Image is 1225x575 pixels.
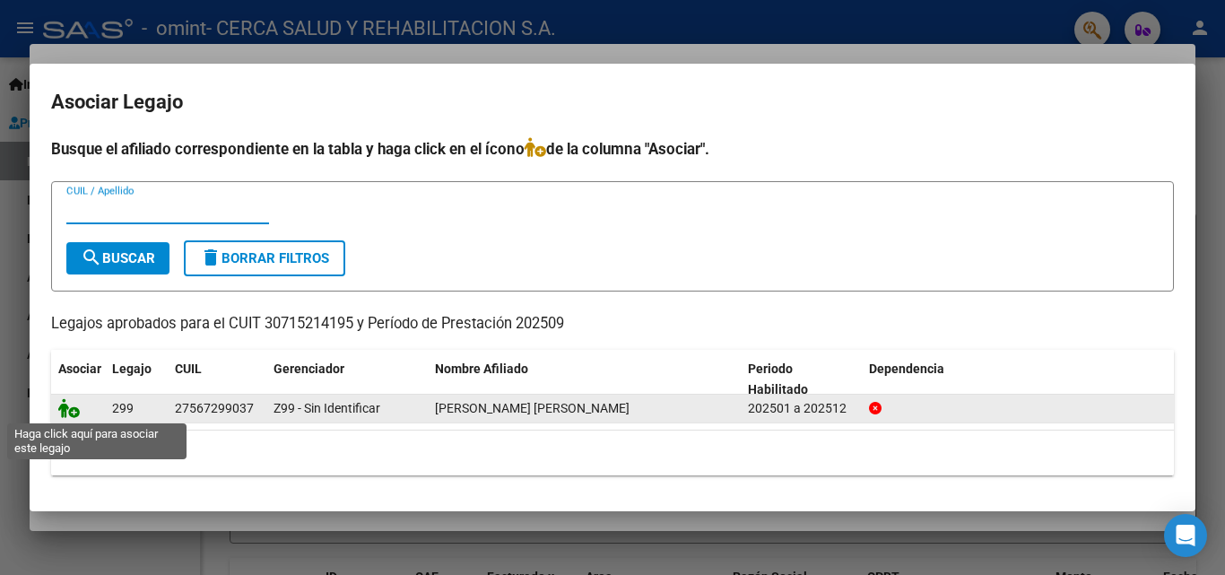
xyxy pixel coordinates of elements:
datatable-header-cell: Legajo [105,350,168,409]
mat-icon: delete [200,247,222,268]
datatable-header-cell: Asociar [51,350,105,409]
span: Borrar Filtros [200,250,329,266]
datatable-header-cell: CUIL [168,350,266,409]
div: Open Intercom Messenger [1164,514,1207,557]
div: 27567299037 [175,398,254,419]
div: 202501 a 202512 [748,398,855,419]
div: 1 registros [51,431,1174,475]
button: Buscar [66,242,169,274]
h2: Asociar Legajo [51,85,1174,119]
datatable-header-cell: Periodo Habilitado [741,350,862,409]
span: Dependencia [869,362,944,376]
h4: Busque el afiliado correspondiente en la tabla y haga click en el ícono de la columna "Asociar". [51,137,1174,161]
datatable-header-cell: Gerenciador [266,350,428,409]
span: Buscar [81,250,155,266]
mat-icon: search [81,247,102,268]
span: Asociar [58,362,101,376]
span: Z99 - Sin Identificar [274,401,380,415]
button: Borrar Filtros [184,240,345,276]
span: 299 [112,401,134,415]
span: CUIL [175,362,202,376]
span: Periodo Habilitado [748,362,808,396]
span: RUBIOLO EMMA LUCIA [435,401,630,415]
datatable-header-cell: Nombre Afiliado [428,350,741,409]
datatable-header-cell: Dependencia [862,350,1175,409]
span: Gerenciador [274,362,344,376]
p: Legajos aprobados para el CUIT 30715214195 y Período de Prestación 202509 [51,313,1174,335]
span: Nombre Afiliado [435,362,528,376]
span: Legajo [112,362,152,376]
